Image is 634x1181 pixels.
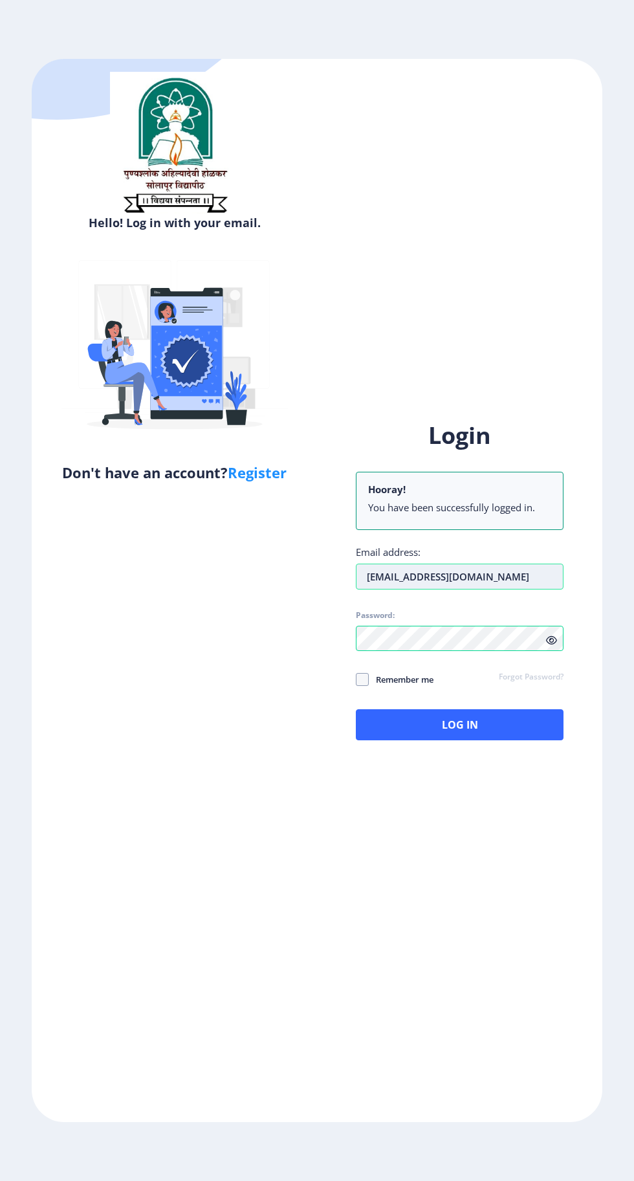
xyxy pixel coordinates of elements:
b: Hooray! [368,483,406,496]
a: Register [228,463,287,482]
input: Email address [356,564,563,590]
a: Forgot Password? [499,672,563,683]
label: Password: [356,610,395,621]
li: You have been successfully logged in. [368,501,551,514]
button: Log In [356,709,563,740]
img: Verified-rafiki.svg [61,236,288,462]
h5: Don't have an account? [41,462,307,483]
span: Remember me [369,672,433,687]
label: Email address: [356,546,421,558]
img: sulogo.png [110,72,239,218]
h6: Hello! Log in with your email. [41,215,307,230]
h1: Login [356,420,563,451]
